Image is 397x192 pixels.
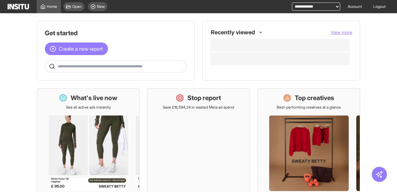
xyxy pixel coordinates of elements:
[45,42,108,55] button: Create a new report
[72,4,82,9] span: Open
[163,105,234,110] p: Save £16,594.24 in wasted Meta ad spend
[8,4,29,9] img: Logo
[295,93,334,102] h1: Top creatives
[71,93,117,102] h1: What's live now
[331,29,352,36] button: View more
[277,105,341,110] p: Best-performing creatives at a glance
[331,30,352,35] span: View more
[59,45,103,53] span: Create a new report
[45,29,187,37] h1: Get started
[66,105,111,110] p: See all active ads instantly
[97,4,105,9] span: New
[187,93,221,102] h1: Stop report
[47,4,57,9] span: Home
